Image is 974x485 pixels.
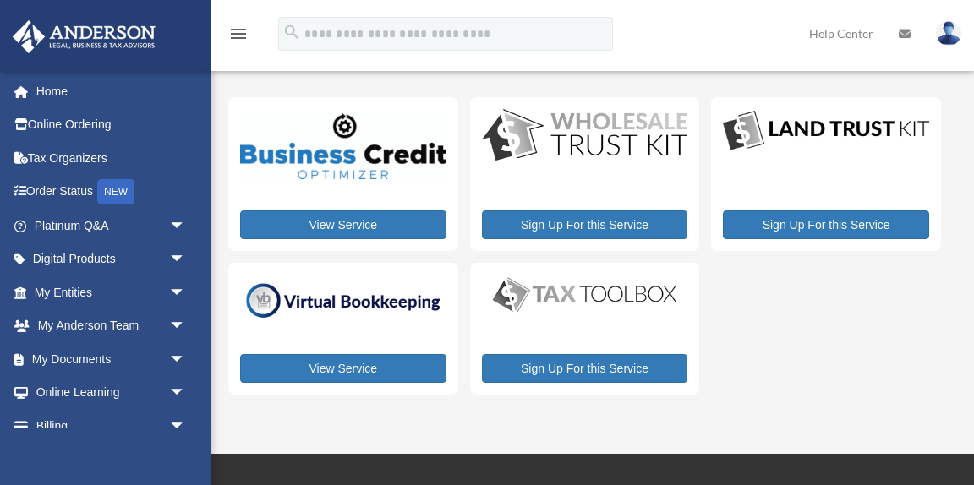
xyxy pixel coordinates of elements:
a: Tax Organizers [12,141,211,175]
a: My Entitiesarrow_drop_down [12,275,211,309]
a: View Service [240,210,446,239]
span: arrow_drop_down [169,309,203,344]
img: WS-Trust-Kit-lgo-1.jpg [482,109,688,163]
span: arrow_drop_down [169,342,203,377]
a: Platinum Q&Aarrow_drop_down [12,209,211,243]
a: Online Ordering [12,108,211,142]
a: Sign Up For this Service [482,210,688,239]
a: Online Learningarrow_drop_down [12,376,211,410]
i: search [282,23,301,41]
img: taxtoolbox_new-1.webp [482,275,688,316]
a: Sign Up For this Service [723,210,929,239]
i: menu [228,24,249,44]
img: Anderson Advisors Platinum Portal [8,20,161,53]
a: My Anderson Teamarrow_drop_down [12,309,211,343]
a: Order StatusNEW [12,175,211,210]
span: arrow_drop_down [169,376,203,411]
div: NEW [97,179,134,204]
a: My Documentsarrow_drop_down [12,342,211,376]
a: menu [228,30,249,44]
a: View Service [240,354,446,383]
span: arrow_drop_down [169,409,203,444]
a: Sign Up For this Service [482,354,688,383]
span: arrow_drop_down [169,243,203,277]
img: User Pic [936,21,961,46]
a: Home [12,74,211,108]
a: Billingarrow_drop_down [12,409,211,443]
span: arrow_drop_down [169,209,203,243]
span: arrow_drop_down [169,275,203,310]
img: LandTrust_lgo-1.jpg [723,109,929,153]
a: Digital Productsarrow_drop_down [12,243,203,276]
